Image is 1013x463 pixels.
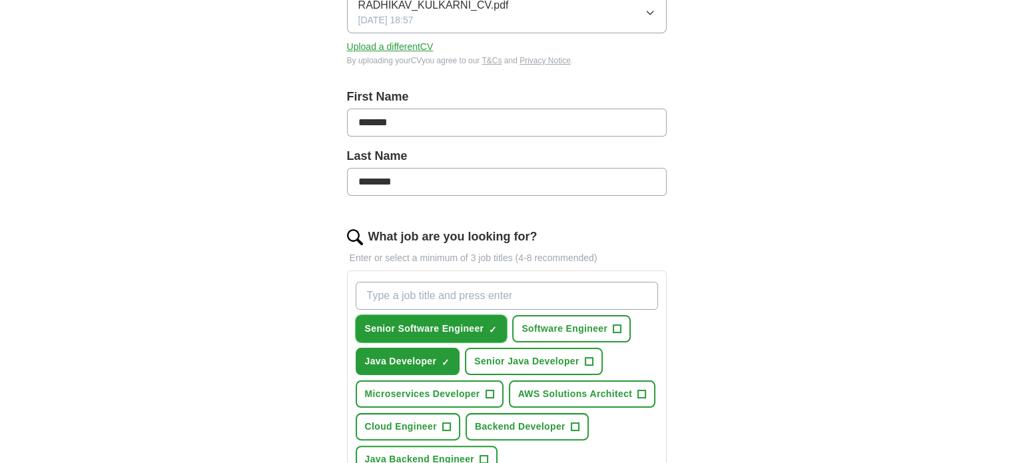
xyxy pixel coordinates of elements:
[347,40,434,54] button: Upload a differentCV
[482,56,502,65] a: T&Cs
[347,147,667,165] label: Last Name
[489,324,497,335] span: ✓
[442,357,450,368] span: ✓
[356,348,460,375] button: Java Developer✓
[347,251,667,265] p: Enter or select a minimum of 3 job titles (4-8 recommended)
[365,420,437,434] span: Cloud Engineer
[356,315,507,342] button: Senior Software Engineer✓
[474,354,579,368] span: Senior Java Developer
[356,413,460,440] button: Cloud Engineer
[475,420,565,434] span: Backend Developer
[509,380,656,408] button: AWS Solutions Architect
[365,387,480,401] span: Microservices Developer
[365,354,437,368] span: Java Developer
[466,413,589,440] button: Backend Developer
[347,229,363,245] img: search.png
[358,13,414,27] span: [DATE] 18:57
[356,380,504,408] button: Microservices Developer
[465,348,603,375] button: Senior Java Developer
[365,322,484,336] span: Senior Software Engineer
[347,88,667,106] label: First Name
[518,387,633,401] span: AWS Solutions Architect
[521,322,607,336] span: Software Engineer
[347,55,667,67] div: By uploading your CV you agree to our and .
[368,228,537,246] label: What job are you looking for?
[512,315,631,342] button: Software Engineer
[356,282,658,310] input: Type a job title and press enter
[519,56,571,65] a: Privacy Notice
